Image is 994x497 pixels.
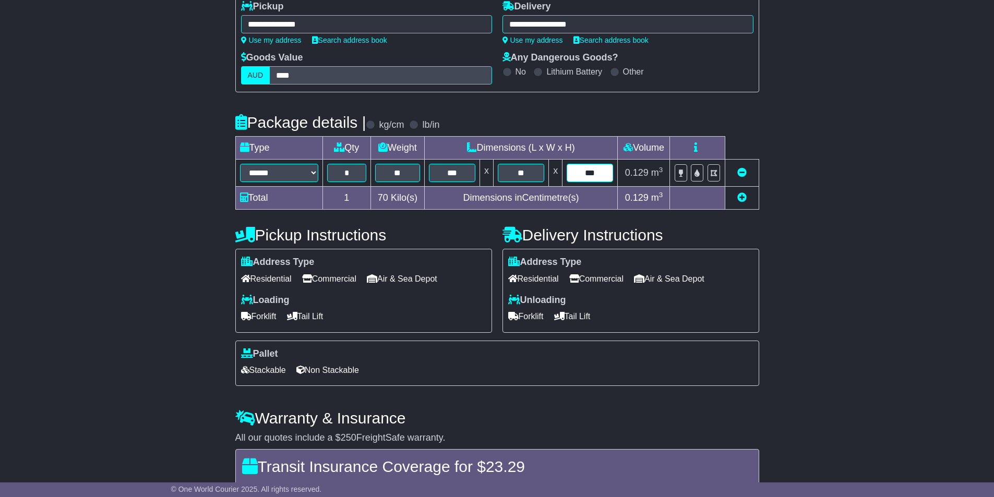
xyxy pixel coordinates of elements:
[508,271,559,287] span: Residential
[367,271,437,287] span: Air & Sea Depot
[379,119,404,131] label: kg/cm
[502,36,563,44] a: Use my address
[422,119,439,131] label: lb/in
[508,257,582,268] label: Address Type
[378,192,388,203] span: 70
[241,308,277,324] span: Forklift
[371,187,425,210] td: Kilo(s)
[508,308,544,324] span: Forklift
[241,36,302,44] a: Use my address
[625,192,649,203] span: 0.129
[235,187,322,210] td: Total
[659,166,663,174] sup: 3
[618,137,670,160] td: Volume
[312,36,387,44] a: Search address book
[737,167,747,178] a: Remove this item
[241,52,303,64] label: Goods Value
[554,308,591,324] span: Tail Lift
[516,67,526,77] label: No
[502,226,759,244] h4: Delivery Instructions
[241,66,270,84] label: AUD
[546,67,602,77] label: Lithium Battery
[241,1,284,13] label: Pickup
[241,348,278,360] label: Pallet
[424,137,618,160] td: Dimensions (L x W x H)
[235,137,322,160] td: Type
[623,67,644,77] label: Other
[502,52,618,64] label: Any Dangerous Goods?
[569,271,624,287] span: Commercial
[480,160,493,187] td: x
[171,485,322,493] span: © One World Courier 2025. All rights reserved.
[341,432,356,443] span: 250
[659,191,663,199] sup: 3
[737,192,747,203] a: Add new item
[573,36,649,44] a: Search address book
[625,167,649,178] span: 0.129
[508,295,566,306] label: Unloading
[241,257,315,268] label: Address Type
[322,187,371,210] td: 1
[287,308,324,324] span: Tail Lift
[322,137,371,160] td: Qty
[371,137,425,160] td: Weight
[241,271,292,287] span: Residential
[502,1,551,13] label: Delivery
[235,432,759,444] div: All our quotes include a $ FreightSafe warranty.
[634,271,704,287] span: Air & Sea Depot
[651,167,663,178] span: m
[235,114,366,131] h4: Package details |
[235,409,759,427] h4: Warranty & Insurance
[242,458,752,475] h4: Transit Insurance Coverage for $
[235,226,492,244] h4: Pickup Instructions
[296,362,359,378] span: Non Stackable
[486,458,525,475] span: 23.29
[241,362,286,378] span: Stackable
[424,187,618,210] td: Dimensions in Centimetre(s)
[549,160,562,187] td: x
[302,271,356,287] span: Commercial
[241,295,290,306] label: Loading
[651,192,663,203] span: m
